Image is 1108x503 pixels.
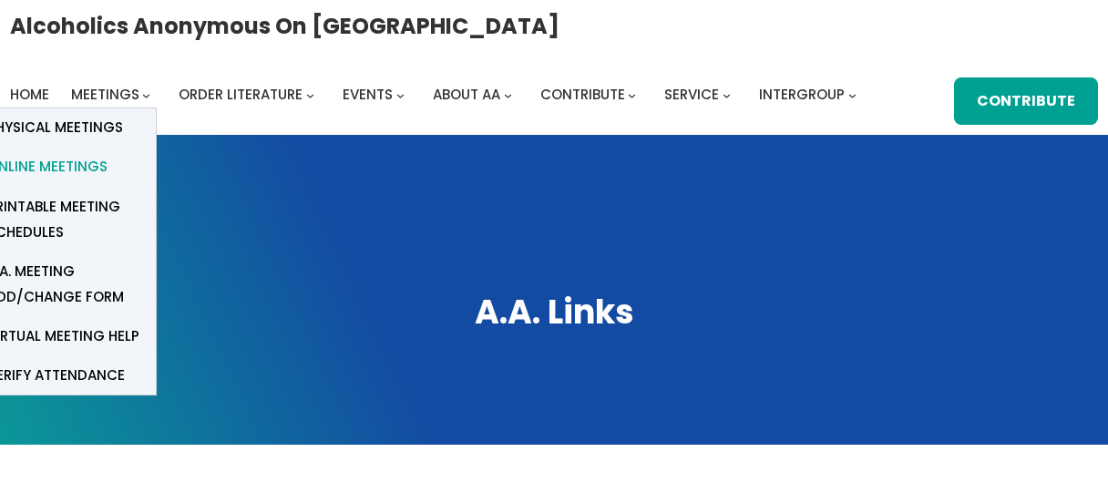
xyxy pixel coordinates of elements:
button: Contribute submenu [628,90,636,98]
a: Home [10,82,49,108]
span: Intergroup [759,85,845,104]
button: Service submenu [723,90,731,98]
a: Contribute [540,82,625,108]
a: Meetings [71,82,139,108]
a: Alcoholics Anonymous on [GEOGRAPHIC_DATA] [10,6,559,46]
span: Events [343,85,393,104]
a: Events [343,82,393,108]
button: Intergroup submenu [848,90,857,98]
span: Contribute [540,85,625,104]
button: Events submenu [396,90,405,98]
a: About AA [433,82,500,108]
span: About AA [433,85,500,104]
nav: Intergroup [10,82,863,108]
span: Service [664,85,719,104]
h1: A.A. Links [17,290,1090,335]
span: Meetings [71,85,139,104]
span: Home [10,85,49,104]
a: Service [664,82,719,108]
a: Contribute [954,77,1098,125]
button: About AA submenu [504,90,512,98]
span: Order Literature [179,85,303,104]
a: Intergroup [759,82,845,108]
button: Order Literature submenu [306,90,314,98]
button: Meetings submenu [142,90,150,98]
